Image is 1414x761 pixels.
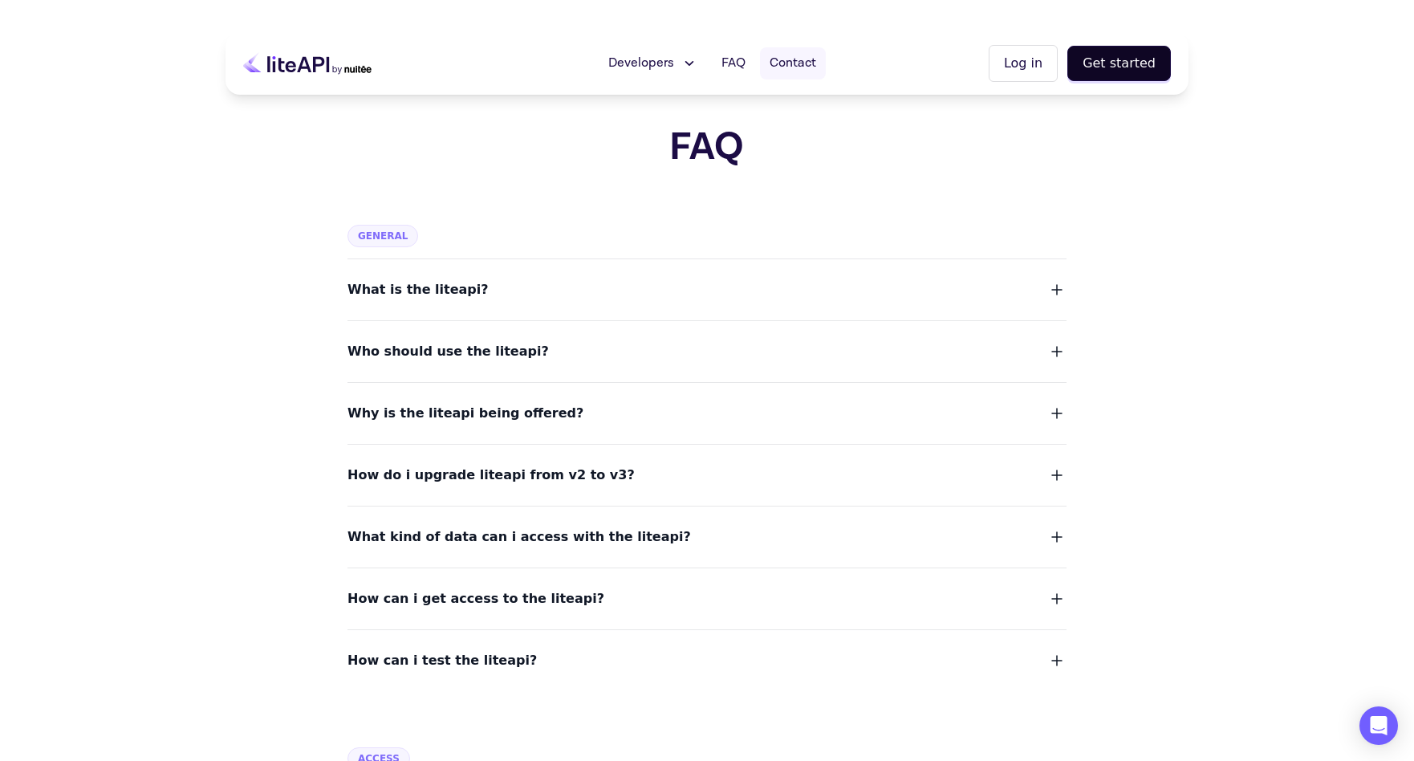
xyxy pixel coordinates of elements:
[760,47,826,79] a: Contact
[712,47,755,79] a: FAQ
[262,128,1152,167] h1: FAQ
[347,402,1067,425] button: Why is the liteapi being offered?
[770,54,816,73] span: Contact
[347,279,1067,301] button: What is the liteapi?
[347,649,537,672] span: How can i test the liteapi?
[347,225,418,247] span: General
[1067,46,1171,81] button: Get started
[347,588,604,610] span: How can i get access to the liteapi?
[347,402,583,425] span: Why is the liteapi being offered?
[347,464,635,486] span: How do i upgrade liteapi from v2 to v3?
[599,47,707,79] button: Developers
[347,526,1067,548] button: What kind of data can i access with the liteapi?
[721,54,746,73] span: FAQ
[608,54,674,73] span: Developers
[347,649,1067,672] button: How can i test the liteapi?
[347,588,1067,610] button: How can i get access to the liteapi?
[1359,706,1398,745] div: Open Intercom Messenger
[347,464,1067,486] button: How do i upgrade liteapi from v2 to v3?
[347,340,549,363] span: Who should use the liteapi?
[347,279,489,301] span: What is the liteapi?
[347,340,1067,363] button: Who should use the liteapi?
[347,526,691,548] span: What kind of data can i access with the liteapi?
[989,45,1058,82] button: Log in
